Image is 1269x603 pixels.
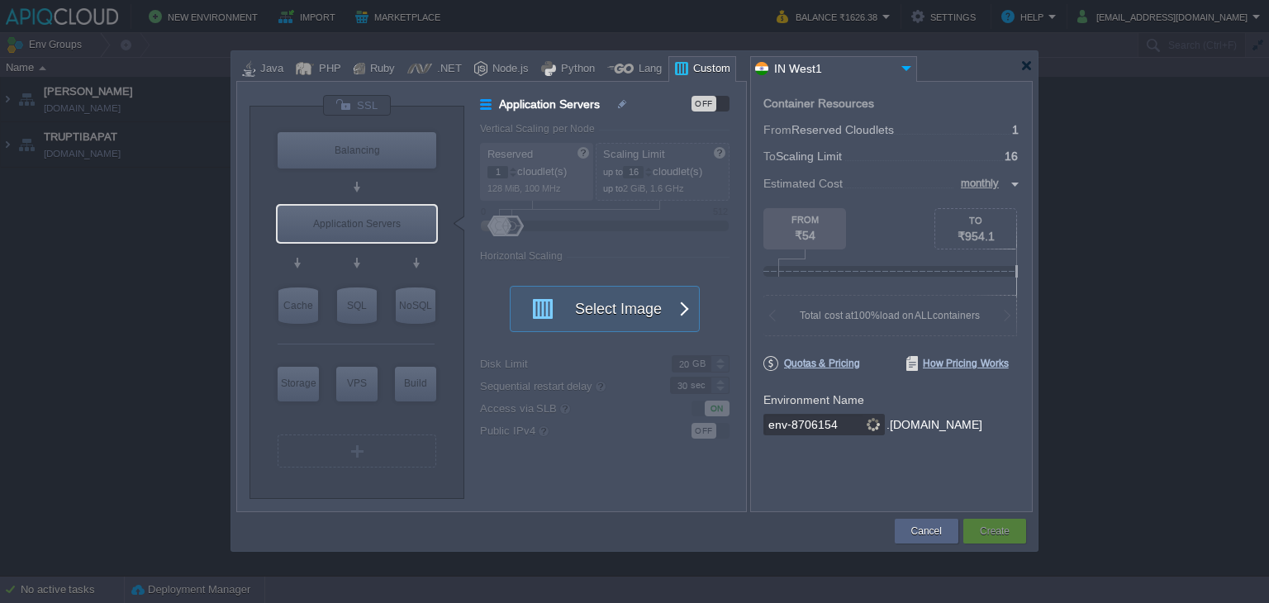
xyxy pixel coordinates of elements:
span: How Pricing Works [906,356,1009,371]
div: Build [395,367,436,400]
div: Load Balancer [278,132,436,169]
div: Create New Layer [278,434,436,468]
div: SQL Databases [337,287,377,324]
div: Cache [278,287,318,324]
div: NoSQL Databases [396,287,435,324]
div: Custom [688,57,730,82]
button: Cancel [911,523,942,539]
div: Elastic VPS [336,367,378,401]
div: Python [556,57,595,82]
div: Application Servers [278,206,436,242]
div: SQL [337,287,377,324]
div: .NET [432,57,462,82]
div: .[DOMAIN_NAME] [886,414,982,436]
div: Balancing [278,132,436,169]
div: NoSQL [396,287,435,324]
div: Java [255,57,283,82]
div: PHP [314,57,341,82]
button: Create [980,523,1010,539]
div: Lang [634,57,662,82]
div: Node.js [487,57,529,82]
div: Storage [278,367,319,400]
label: Environment Name [763,393,864,406]
div: Container Resources [763,97,874,110]
div: Build Node [395,367,436,401]
span: Quotas & Pricing [763,356,860,371]
div: Ruby [365,57,395,82]
div: OFF [692,96,716,112]
div: Storage Containers [278,367,319,401]
div: VPS [336,367,378,400]
button: Select Image [521,287,670,331]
